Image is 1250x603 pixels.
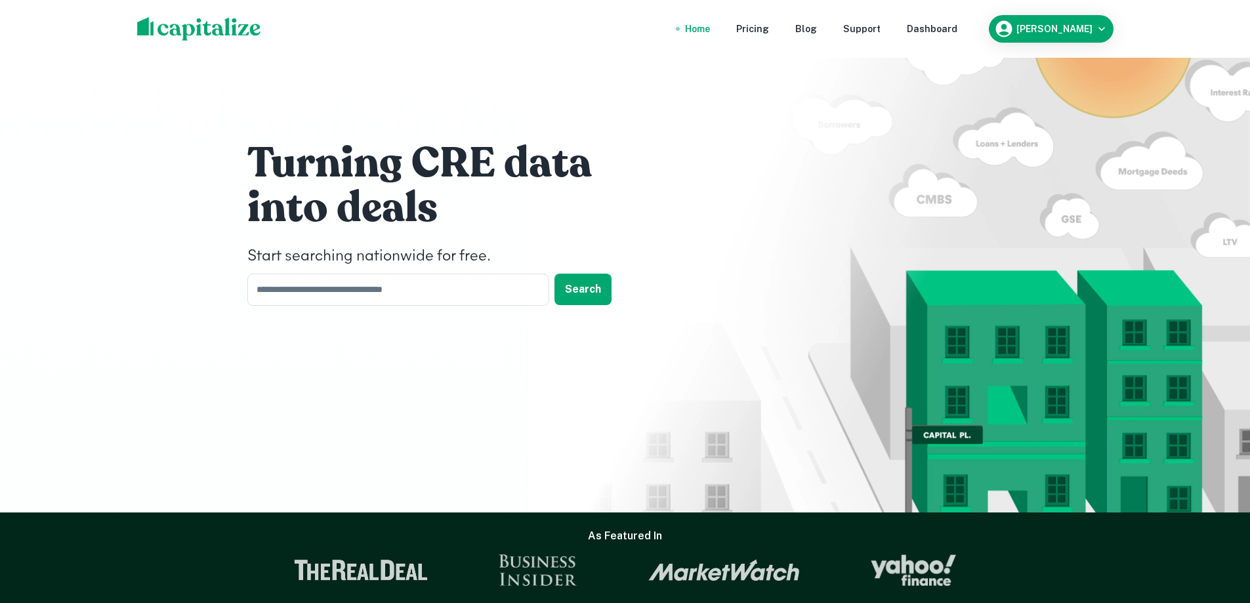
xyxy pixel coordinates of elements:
[795,22,817,36] a: Blog
[989,15,1114,43] button: [PERSON_NAME]
[648,559,800,581] img: Market Watch
[499,554,577,586] img: Business Insider
[588,528,662,544] h6: As Featured In
[247,182,641,234] h1: into deals
[907,22,957,36] a: Dashboard
[247,137,641,190] h1: Turning CRE data
[843,22,881,36] a: Support
[554,274,612,305] button: Search
[685,22,710,36] a: Home
[1016,24,1093,33] h6: [PERSON_NAME]
[137,17,261,41] img: capitalize-logo.png
[1184,456,1250,519] iframe: Chat Widget
[871,554,956,586] img: Yahoo Finance
[294,560,428,581] img: The Real Deal
[736,22,769,36] a: Pricing
[247,245,641,268] h4: Start searching nationwide for free.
